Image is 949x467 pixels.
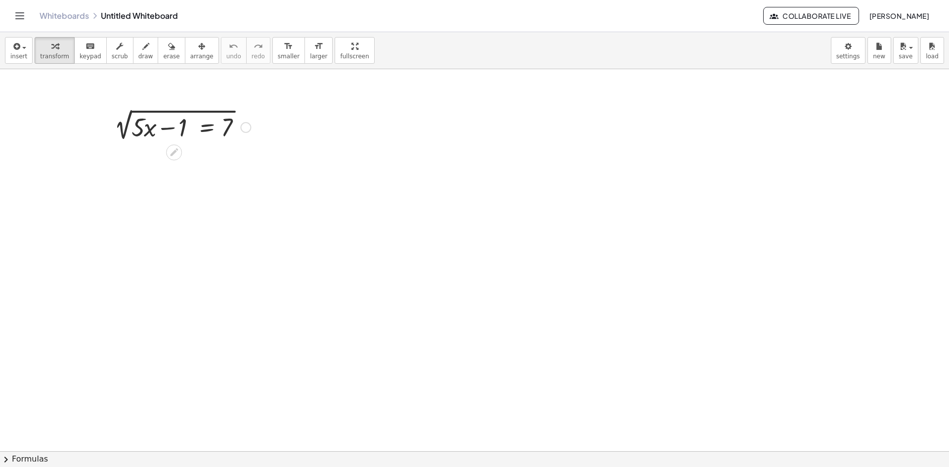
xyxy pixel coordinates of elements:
[893,37,918,64] button: save
[86,41,95,52] i: keyboard
[836,53,860,60] span: settings
[80,53,101,60] span: keypad
[229,41,238,52] i: undo
[163,53,179,60] span: erase
[763,7,859,25] button: Collaborate Live
[831,37,865,64] button: settings
[926,53,939,60] span: load
[133,37,159,64] button: draw
[35,37,75,64] button: transform
[335,37,374,64] button: fullscreen
[252,53,265,60] span: redo
[10,53,27,60] span: insert
[920,37,944,64] button: load
[867,37,891,64] button: new
[106,37,133,64] button: scrub
[254,41,263,52] i: redo
[304,37,333,64] button: format_sizelarger
[340,53,369,60] span: fullscreen
[12,8,28,24] button: Toggle navigation
[899,53,912,60] span: save
[310,53,327,60] span: larger
[272,37,305,64] button: format_sizesmaller
[221,37,247,64] button: undoundo
[40,11,89,21] a: Whiteboards
[190,53,214,60] span: arrange
[74,37,107,64] button: keyboardkeypad
[158,37,185,64] button: erase
[226,53,241,60] span: undo
[314,41,323,52] i: format_size
[278,53,300,60] span: smaller
[284,41,293,52] i: format_size
[869,11,929,20] span: [PERSON_NAME]
[138,53,153,60] span: draw
[112,53,128,60] span: scrub
[40,53,69,60] span: transform
[166,144,182,160] div: Edit math
[772,11,851,20] span: Collaborate Live
[873,53,885,60] span: new
[5,37,33,64] button: insert
[861,7,937,25] button: [PERSON_NAME]
[185,37,219,64] button: arrange
[246,37,270,64] button: redoredo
